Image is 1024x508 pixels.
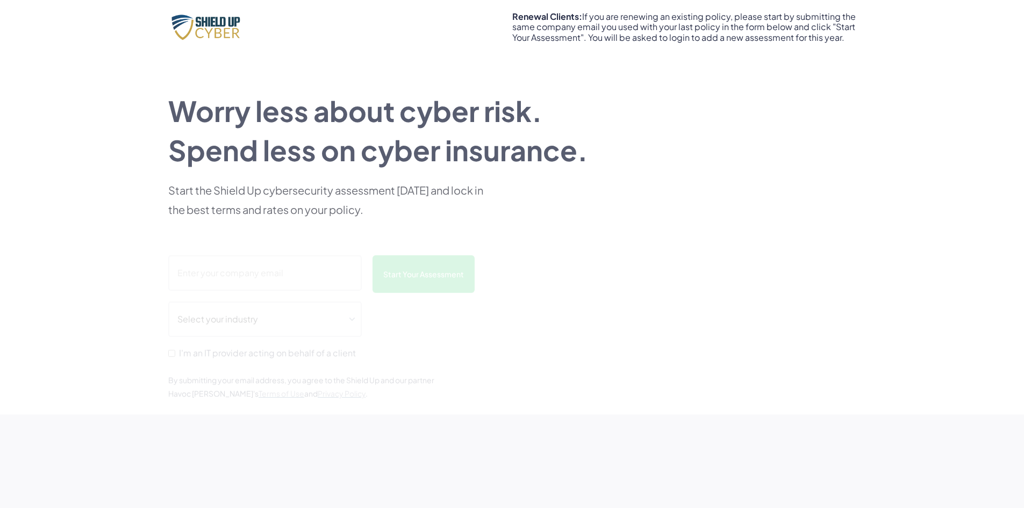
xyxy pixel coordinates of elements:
img: Shield Up Cyber Logo [168,12,249,42]
div: If you are renewing an existing policy, please start by submitting the same company email you use... [512,11,856,42]
strong: Renewal Clients: [512,11,582,22]
p: Start the Shield Up cybersecurity assessment [DATE] and lock in the best terms and rates on your ... [168,181,491,219]
a: Privacy Policy [318,389,366,398]
input: Enter your company email [168,255,362,290]
span: I'm an IT provider acting on behalf of a client [179,347,356,357]
div: By submitting your email address, you agree to the Shield Up and our partner Havoc [PERSON_NAME]'... [168,373,448,400]
a: Terms of Use [259,389,304,398]
input: I'm an IT provider acting on behalf of a client [168,349,175,356]
input: Start Your Assessment [373,255,475,292]
h1: Worry less about cyber risk. Spend less on cyber insurance. [168,91,615,170]
form: scanform [168,255,491,360]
